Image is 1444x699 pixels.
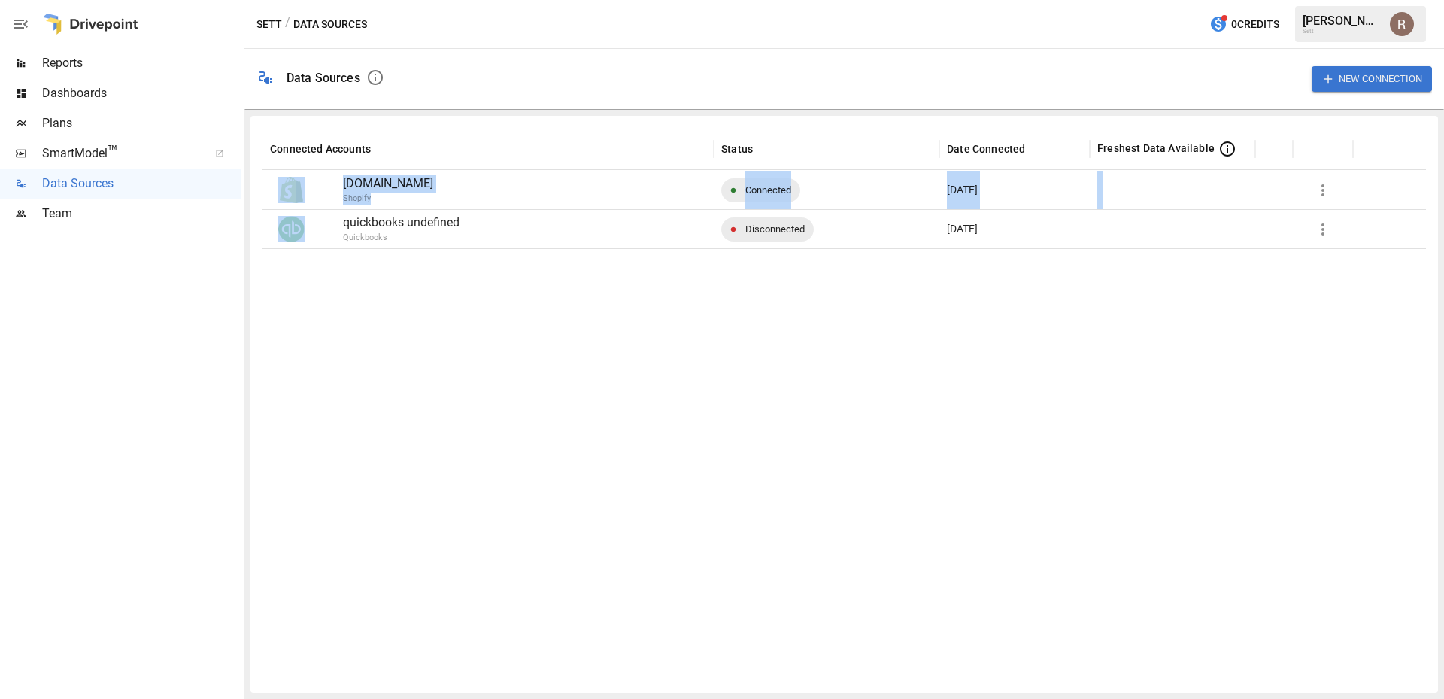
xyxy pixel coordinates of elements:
div: / [285,15,290,34]
button: Sort [1302,138,1323,160]
p: quickbooks undefined [343,214,706,232]
div: Sep 29 2025 [939,209,1090,248]
div: Sep 29 2025 [939,170,1090,209]
button: 0Credits [1203,11,1285,38]
p: Shopify [343,193,787,205]
span: SmartModel [42,144,199,163]
span: Plans [42,114,241,132]
span: Data Sources [42,175,241,193]
div: Date Connected [947,143,1025,155]
div: Sett [1303,28,1381,35]
span: Team [42,205,241,223]
button: Sort [754,138,775,160]
button: Sett [256,15,282,34]
span: Freshest Data Available [1097,141,1215,156]
div: Data Sources [287,71,360,85]
div: [PERSON_NAME] [1303,14,1381,28]
button: Sort [1027,138,1048,160]
div: - [1097,210,1100,248]
div: Connected Accounts [270,143,371,155]
span: Disconnected [736,210,814,248]
button: Ryan McGarvey [1381,3,1423,45]
div: - [1097,171,1100,209]
span: 0 Credits [1231,15,1279,34]
p: Quickbooks [343,232,787,245]
span: Connected [736,171,800,209]
button: New Connection [1312,66,1432,91]
p: [DOMAIN_NAME] [343,175,706,193]
span: Dashboards [42,84,241,102]
button: Sort [1264,138,1285,160]
span: ™ [108,142,118,161]
span: Reports [42,54,241,72]
button: Sort [372,138,393,160]
img: Ryan McGarvey [1390,12,1414,36]
img: Shopify Logo [278,177,305,203]
div: Status [721,143,753,155]
img: Quickbooks Logo [278,216,305,242]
